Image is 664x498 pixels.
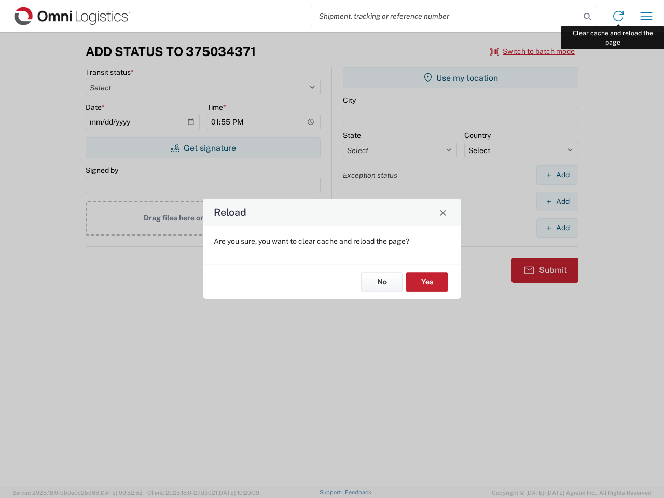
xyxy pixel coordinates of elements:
p: Are you sure, you want to clear cache and reload the page? [214,237,450,246]
button: No [361,272,403,292]
button: Close [436,205,450,219]
h4: Reload [214,205,246,220]
button: Yes [406,272,448,292]
input: Shipment, tracking or reference number [311,6,580,26]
